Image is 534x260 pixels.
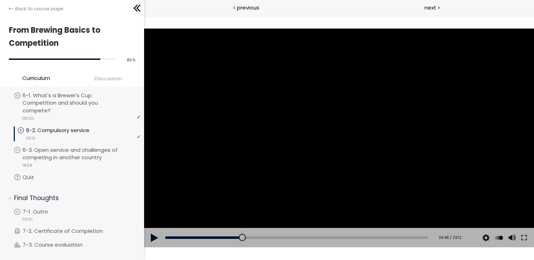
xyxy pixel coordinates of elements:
button: Volume [362,212,373,232]
span: next [425,4,436,12]
span: previous [237,4,259,12]
p: 6-1. What's a Brewer's Cup Competition and should you compete? [23,92,141,114]
span: 05:00 [22,116,34,122]
span: Back to course page [15,5,63,12]
div: 06:48 / 23:12 [290,219,318,225]
span: 85 % [127,57,135,63]
p: Final Thoughts [14,194,135,203]
div: Change playback rate [348,212,361,232]
h1: From Brewing Basics to Competition [9,24,132,50]
span: Discussion [95,74,122,82]
p: 6-3. Open service and challenges of competing in another country [23,146,141,162]
span: 16:59 [22,162,32,168]
a: Back to course page [9,5,63,12]
button: Video quality [337,212,347,232]
button: Play back rate [349,212,360,232]
span: 23:12 [26,135,35,141]
p: 6-2. Compulsory service [26,126,103,134]
span: Curriculum [22,74,50,82]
